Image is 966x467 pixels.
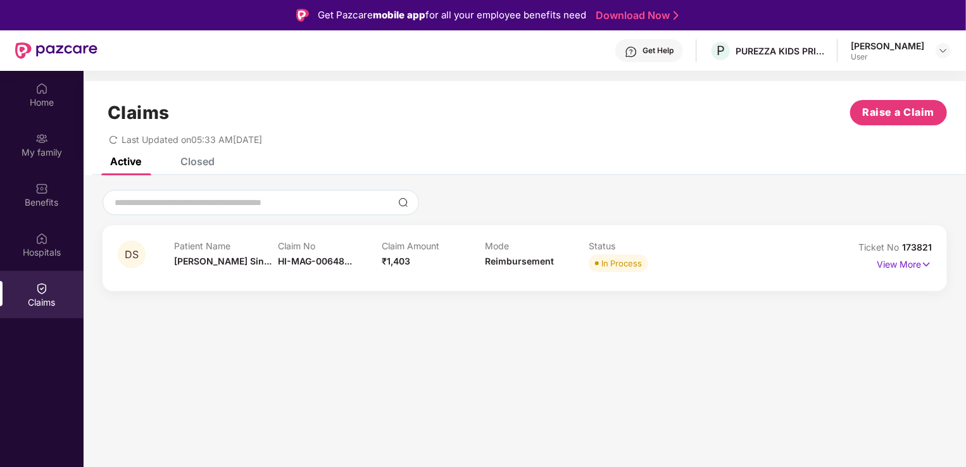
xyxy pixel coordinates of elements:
div: Get Pazcare for all your employee benefits need [318,8,586,23]
img: New Pazcare Logo [15,42,97,59]
div: In Process [601,257,642,270]
span: redo [109,134,118,145]
span: HI-MAG-00648... [278,256,352,266]
span: [PERSON_NAME] Sin... [174,256,272,266]
div: Active [110,155,141,168]
img: svg+xml;base64,PHN2ZyBpZD0iU2VhcmNoLTMyeDMyIiB4bWxucz0iaHR0cDovL3d3dy53My5vcmcvMjAwMC9zdmciIHdpZH... [398,197,408,208]
span: 173821 [902,242,932,252]
div: Get Help [643,46,674,56]
span: DS [125,249,139,260]
span: P [717,43,725,58]
img: Stroke [674,9,679,22]
div: [PERSON_NAME] [851,40,924,52]
img: Logo [296,9,309,22]
img: svg+xml;base64,PHN2ZyBpZD0iQmVuZWZpdHMiIHhtbG5zPSJodHRwOi8vd3d3LnczLm9yZy8yMDAwL3N2ZyIgd2lkdGg9Ij... [35,182,48,195]
p: View More [877,254,932,271]
span: Raise a Claim [863,104,935,120]
img: svg+xml;base64,PHN2ZyB3aWR0aD0iMjAiIGhlaWdodD0iMjAiIHZpZXdCb3g9IjAgMCAyMCAyMCIgZmlsbD0ibm9uZSIgeG... [35,132,48,145]
img: svg+xml;base64,PHN2ZyBpZD0iSG9tZSIgeG1sbnM9Imh0dHA6Ly93d3cudzMub3JnLzIwMDAvc3ZnIiB3aWR0aD0iMjAiIG... [35,82,48,95]
span: Reimbursement [485,256,554,266]
div: Closed [180,155,215,168]
span: Ticket No [858,242,902,252]
p: Mode [485,240,589,251]
p: Claim No [278,240,382,251]
div: User [851,52,924,62]
span: Last Updated on 05:33 AM[DATE] [122,134,262,145]
img: svg+xml;base64,PHN2ZyBpZD0iSGVscC0zMngzMiIgeG1sbnM9Imh0dHA6Ly93d3cudzMub3JnLzIwMDAvc3ZnIiB3aWR0aD... [625,46,637,58]
p: Patient Name [174,240,278,251]
a: Download Now [596,9,675,22]
p: Status [589,240,693,251]
img: svg+xml;base64,PHN2ZyB4bWxucz0iaHR0cDovL3d3dy53My5vcmcvMjAwMC9zdmciIHdpZHRoPSIxNyIgaGVpZ2h0PSIxNy... [921,258,932,271]
img: svg+xml;base64,PHN2ZyBpZD0iRHJvcGRvd24tMzJ4MzIiIHhtbG5zPSJodHRwOi8vd3d3LnczLm9yZy8yMDAwL3N2ZyIgd2... [938,46,948,56]
strong: mobile app [373,9,425,21]
img: svg+xml;base64,PHN2ZyBpZD0iQ2xhaW0iIHhtbG5zPSJodHRwOi8vd3d3LnczLm9yZy8yMDAwL3N2ZyIgd2lkdGg9IjIwIi... [35,282,48,295]
h1: Claims [108,102,170,123]
button: Raise a Claim [850,100,947,125]
img: svg+xml;base64,PHN2ZyBpZD0iSG9zcGl0YWxzIiB4bWxucz0iaHR0cDovL3d3dy53My5vcmcvMjAwMC9zdmciIHdpZHRoPS... [35,232,48,245]
span: ₹1,403 [382,256,410,266]
div: PUREZZA KIDS PRIVATE LIMITED [736,45,824,57]
p: Claim Amount [382,240,486,251]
